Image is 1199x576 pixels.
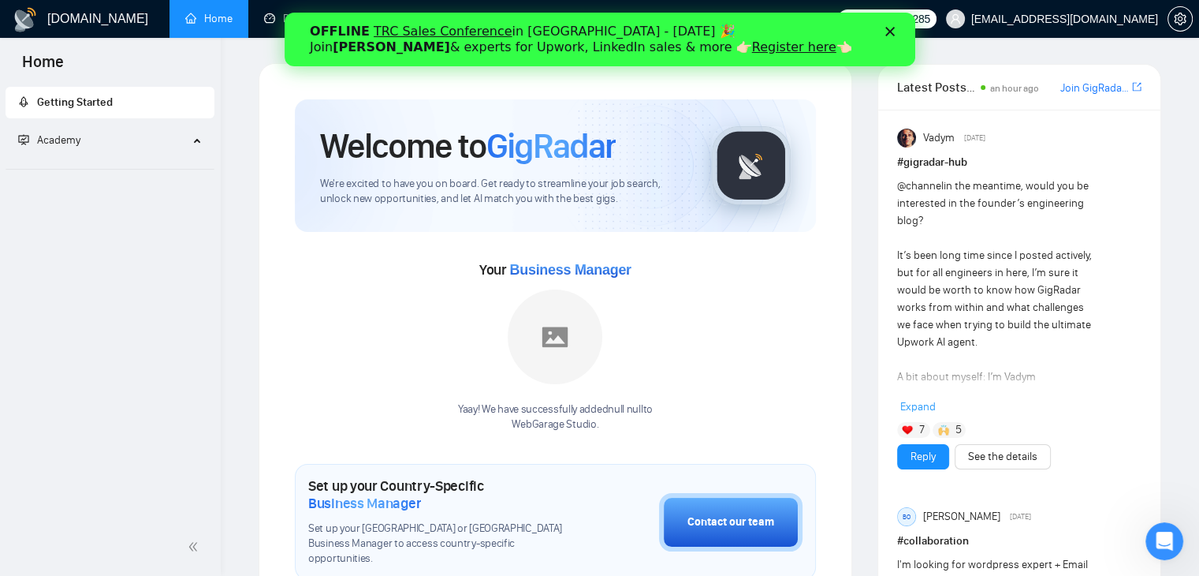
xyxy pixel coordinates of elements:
span: Latest Posts from the GigRadar Community [897,77,976,97]
button: See the details [955,444,1051,469]
li: Academy Homepage [6,163,214,173]
a: Register here [467,27,552,42]
img: 🙌 [938,425,949,436]
span: Academy [37,133,80,147]
img: gigradar-logo.png [712,126,791,205]
button: setting [1167,6,1193,32]
img: logo [13,7,38,32]
span: [PERSON_NAME] [922,508,1000,526]
a: searchScanner [367,12,426,25]
span: 5 [955,422,961,438]
span: [DATE] [1010,510,1031,524]
span: Vadym [922,129,954,147]
span: GigRadar [486,125,616,167]
span: 285 [912,10,929,28]
span: export [1132,80,1141,93]
span: Expand [900,400,936,413]
span: double-left [188,539,203,555]
a: setting [1167,13,1193,25]
span: Connects: [862,10,909,28]
span: Academy [18,133,80,147]
a: export [1132,80,1141,95]
span: Home [9,50,76,84]
iframe: Intercom live chat банер [285,13,915,66]
iframe: Intercom live chat [1145,522,1183,560]
a: Join GigRadar Slack Community [1060,80,1129,97]
button: Contact our team [659,493,802,552]
button: Reply [897,444,949,469]
div: Contact our team [687,514,774,531]
img: Vadym [897,129,916,148]
h1: Set up your Country-Specific [308,477,580,512]
p: WebGarage Studio . [458,417,653,432]
span: fund-projection-screen [18,134,29,145]
li: Getting Started [6,87,214,118]
h1: # collaboration [897,533,1141,550]
div: BO [898,508,915,526]
span: [DATE] [964,131,985,145]
span: Your [479,261,631,279]
span: user [950,13,961,24]
img: ❤️ [902,425,913,436]
span: setting [1168,13,1192,25]
div: Yaay! We have successfully added null null to [458,402,653,432]
a: Reply [910,448,936,466]
h1: Welcome to [320,125,616,167]
a: homeHome [185,12,233,25]
span: rocket [18,96,29,107]
span: Business Manager [308,495,421,512]
span: Getting Started [37,95,113,109]
h1: # gigradar-hub [897,154,1141,171]
a: See the details [968,448,1037,466]
span: Business Manager [509,262,631,278]
span: @channel [897,179,944,193]
div: Закрити [601,14,616,24]
img: placeholder.png [508,290,602,384]
span: 7 [919,422,925,438]
span: We're excited to have you on board. Get ready to streamline your job search, unlock new opportuni... [320,177,687,207]
span: an hour ago [990,83,1039,94]
span: Set up your [GEOGRAPHIC_DATA] or [GEOGRAPHIC_DATA] Business Manager to access country-specific op... [308,522,580,567]
a: dashboardDashboard [264,12,336,25]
